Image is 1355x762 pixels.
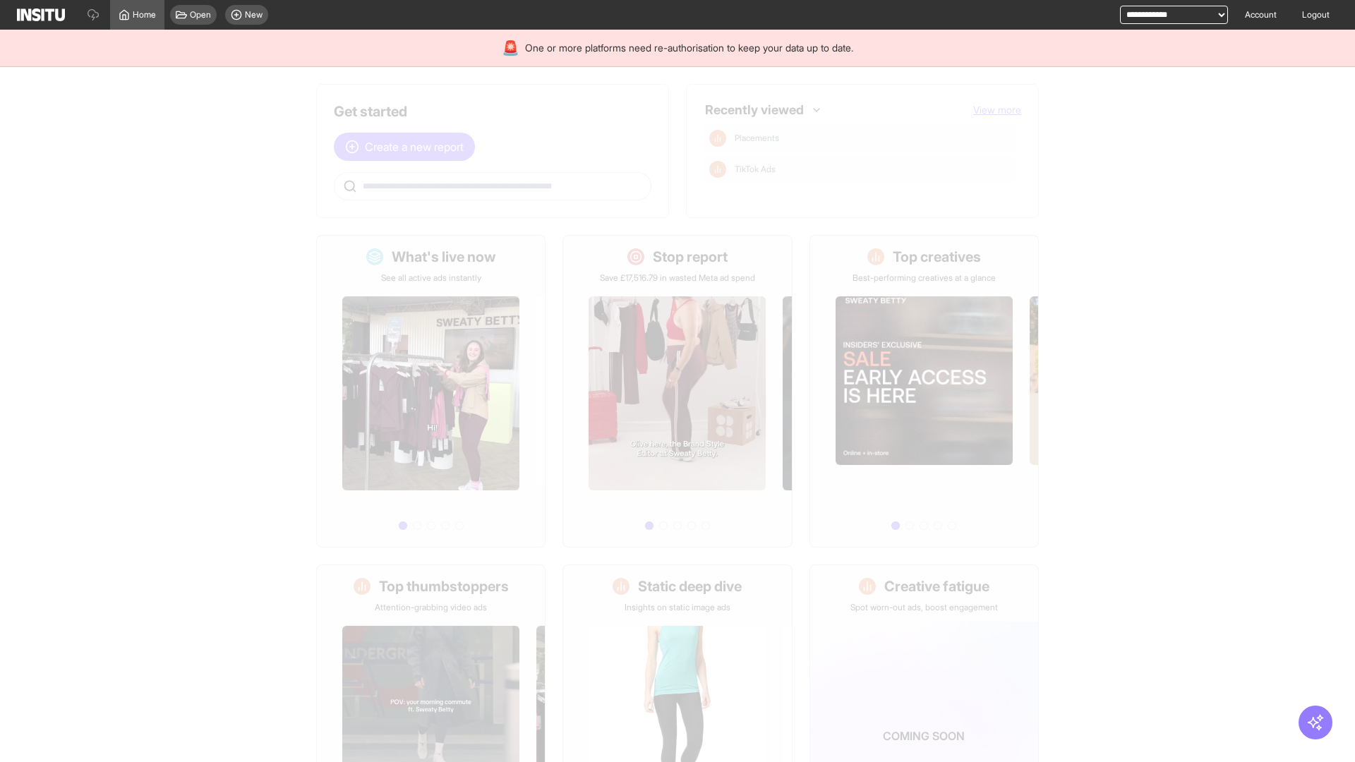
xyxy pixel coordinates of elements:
span: One or more platforms need re-authorisation to keep your data up to date. [525,41,853,55]
div: 🚨 [502,38,519,58]
span: Home [133,9,156,20]
span: New [245,9,263,20]
span: Open [190,9,211,20]
img: Logo [17,8,65,21]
